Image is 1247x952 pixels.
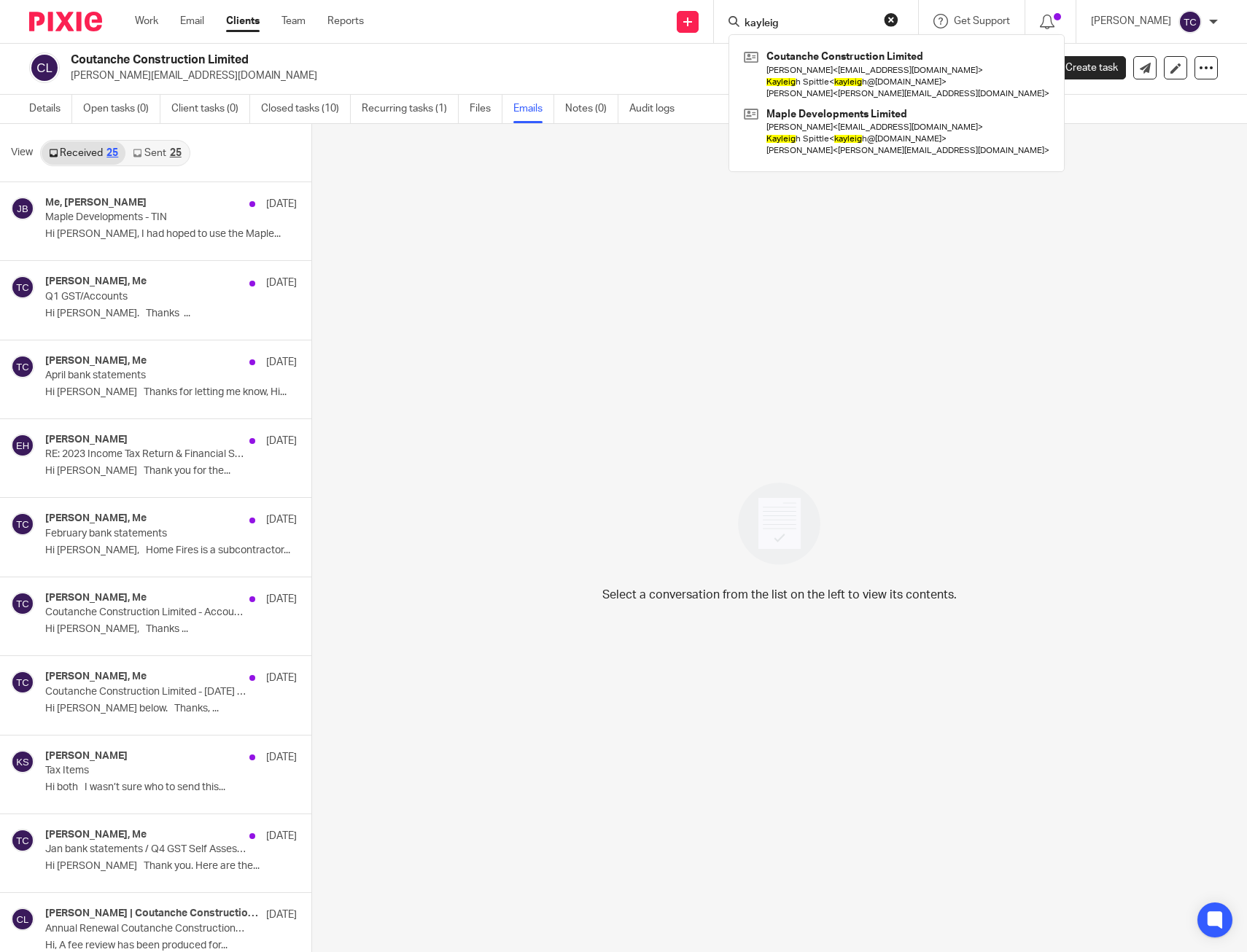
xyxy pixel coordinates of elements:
[29,95,72,123] a: Details
[45,860,297,873] p: Hi [PERSON_NAME] Thank you. Here are the...
[11,750,34,773] img: svg%3E
[45,781,297,794] p: Hi both I wasn’t sure who to send this...
[45,211,246,224] p: Maple Developments - TIN
[45,671,147,683] h4: [PERSON_NAME], Me
[29,52,60,83] img: svg%3E
[327,14,364,28] a: Reports
[45,592,147,604] h4: [PERSON_NAME], Me
[45,750,128,762] h4: [PERSON_NAME]
[261,95,351,123] a: Closed tasks (10)
[1041,56,1126,79] a: Create task
[45,197,147,209] h4: Me, [PERSON_NAME]
[45,606,246,619] p: Coutanche Construction Limited - Accounts/bookkeeping queries
[11,145,33,160] span: View
[45,829,147,841] h4: [PERSON_NAME], Me
[362,95,459,123] a: Recurring tasks (1)
[11,829,34,852] img: svg%3E
[42,141,125,165] a: Received25
[266,355,297,370] p: [DATE]
[45,545,297,557] p: Hi [PERSON_NAME], Home Fires is a subcontractor...
[45,923,246,935] p: Annual Renewal Coutanche Construction Limited
[180,14,204,28] a: Email
[45,623,297,636] p: Hi [PERSON_NAME], Thanks ...
[954,16,1010,26] span: Get Support
[45,228,297,241] p: Hi [PERSON_NAME], I had hoped to use the Maple...
[266,829,297,843] p: [DATE]
[226,14,260,28] a: Clients
[45,465,297,477] p: Hi [PERSON_NAME] Thank you for the...
[11,592,34,615] img: svg%3E
[45,370,246,382] p: April bank statements
[45,843,246,856] p: Jan bank statements / Q4 GST Self Assessment
[45,528,246,540] p: February bank statements
[884,12,898,27] button: Clear
[45,448,246,461] p: RE: 2023 Income Tax Return & Financial Statements
[170,148,182,158] div: 25
[11,671,34,694] img: svg%3E
[729,473,830,574] img: image
[266,592,297,606] p: [DATE]
[45,686,246,698] p: Coutanche Construction Limited - [DATE] bookkeeping
[266,512,297,527] p: [DATE]
[565,95,618,123] a: Notes (0)
[281,14,306,28] a: Team
[266,276,297,290] p: [DATE]
[29,12,102,31] img: Pixie
[45,908,259,920] h4: [PERSON_NAME] | Coutanche Construction Limited
[106,148,118,158] div: 25
[266,197,297,211] p: [DATE]
[45,308,297,320] p: Hi [PERSON_NAME]. Thanks ...
[470,95,502,123] a: Files
[629,95,685,123] a: Audit logs
[11,276,34,299] img: svg%3E
[11,512,34,536] img: svg%3E
[1091,14,1171,28] p: [PERSON_NAME]
[71,52,830,68] h2: Coutanche Construction Limited
[125,141,188,165] a: Sent25
[513,95,554,123] a: Emails
[743,17,874,31] input: Search
[266,434,297,448] p: [DATE]
[11,434,34,457] img: svg%3E
[83,95,160,123] a: Open tasks (0)
[45,434,128,446] h4: [PERSON_NAME]
[602,586,957,604] p: Select a conversation from the list on the left to view its contents.
[45,765,246,777] p: Tax Items
[266,908,297,922] p: [DATE]
[266,671,297,685] p: [DATE]
[11,908,34,931] img: svg%3E
[11,197,34,220] img: svg%3E
[45,940,297,952] p: Hi, A fee review has been produced for...
[171,95,250,123] a: Client tasks (0)
[71,69,1019,83] p: [PERSON_NAME][EMAIL_ADDRESS][DOMAIN_NAME]
[45,276,147,288] h4: [PERSON_NAME], Me
[45,386,297,399] p: Hi [PERSON_NAME] Thanks for letting me know, Hi...
[45,512,147,525] h4: [PERSON_NAME], Me
[266,750,297,765] p: [DATE]
[45,291,246,303] p: Q1 GST/Accounts
[45,355,147,367] h4: [PERSON_NAME], Me
[11,355,34,378] img: svg%3E
[135,14,158,28] a: Work
[1178,10,1202,34] img: svg%3E
[45,703,297,715] p: Hi [PERSON_NAME] below. Thanks, ...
